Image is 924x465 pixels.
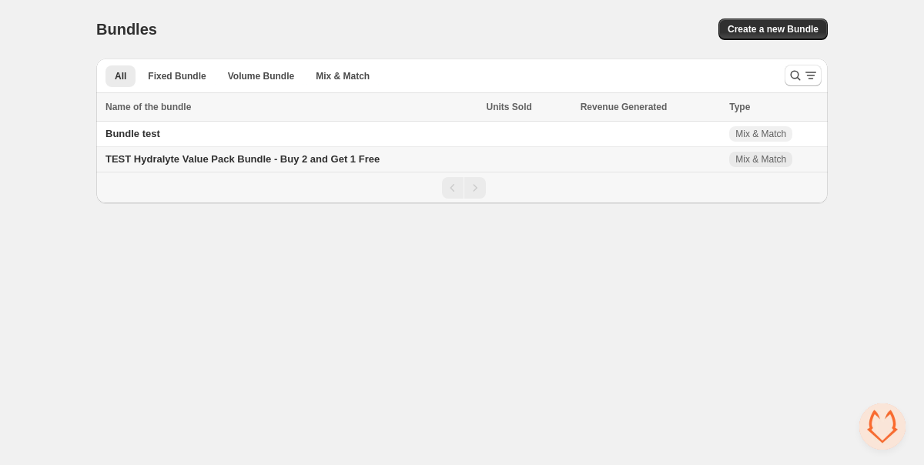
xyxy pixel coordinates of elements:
[228,70,294,82] span: Volume Bundle
[105,99,477,115] div: Name of the bundle
[115,70,126,82] span: All
[96,20,157,38] h1: Bundles
[735,153,786,166] span: Mix & Match
[859,403,906,450] a: Open chat
[581,99,683,115] button: Revenue Generated
[316,70,370,82] span: Mix & Match
[785,65,822,86] button: Search and filter results
[728,23,819,35] span: Create a new Bundle
[729,99,819,115] div: Type
[105,153,380,165] span: TEST Hydralyte Value Pack Bundle - Buy 2 and Get 1 Free
[486,99,531,115] span: Units Sold
[581,99,668,115] span: Revenue Generated
[735,128,786,140] span: Mix & Match
[486,99,547,115] button: Units Sold
[718,18,828,40] button: Create a new Bundle
[148,70,206,82] span: Fixed Bundle
[96,172,828,203] nav: Pagination
[105,128,160,139] span: Bundle test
